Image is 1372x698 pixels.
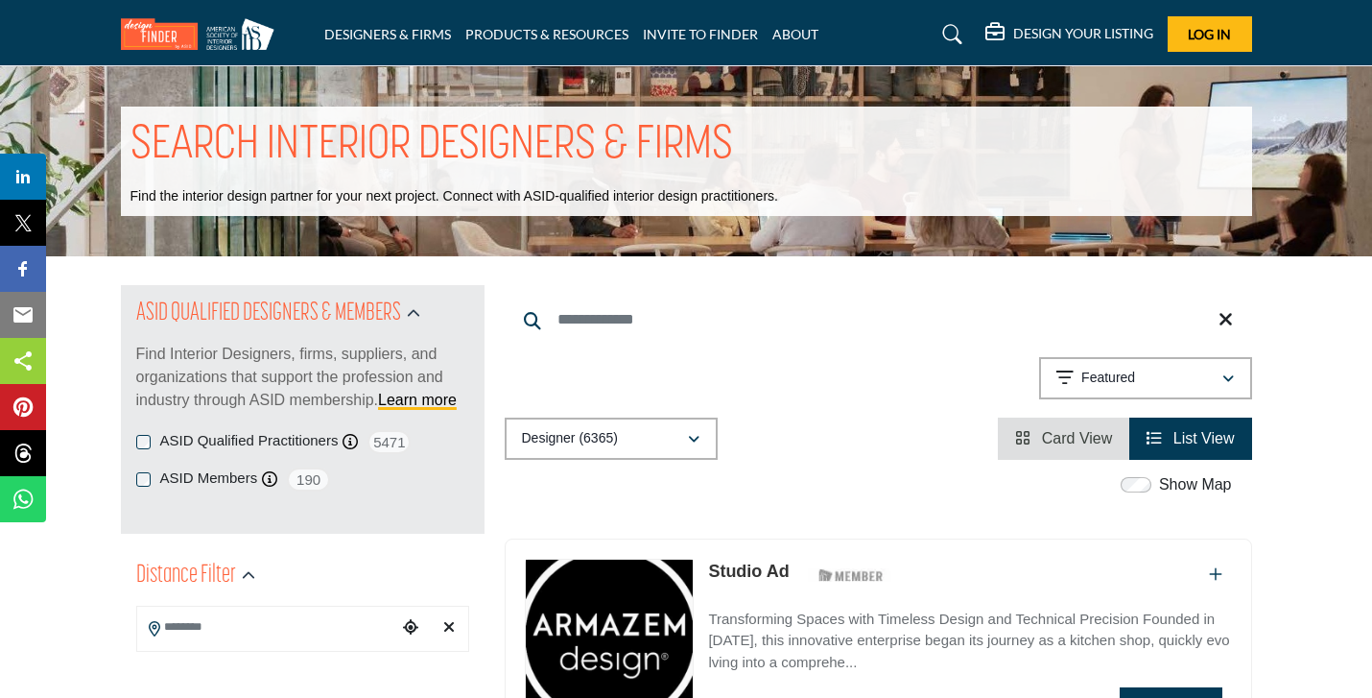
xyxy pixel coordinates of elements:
[808,564,894,588] img: ASID Members Badge Icon
[522,429,618,448] p: Designer (6365)
[1039,357,1252,399] button: Featured
[1013,25,1153,42] h5: DESIGN YOUR LISTING
[643,26,758,42] a: INVITE TO FINDER
[998,418,1129,460] li: Card View
[708,609,1231,674] p: Transforming Spaces with Timeless Design and Technical Precision Founded in [DATE], this innovati...
[136,343,469,412] p: Find Interior Designers, firms, suppliers, and organizations that support the profession and indu...
[1188,26,1231,42] span: Log In
[130,116,733,176] h1: SEARCH INTERIOR DESIGNERS & FIRMS
[1081,369,1135,388] p: Featured
[324,26,451,42] a: DESIGNERS & FIRMS
[137,609,396,646] input: Search Location
[505,418,718,460] button: Designer (6365)
[160,468,258,490] label: ASID Members
[772,26,818,42] a: ABOUT
[985,23,1153,46] div: DESIGN YOUR LISTING
[396,608,425,649] div: Choose your current location
[435,608,463,649] div: Clear search location
[708,562,789,581] a: Studio Ad
[136,472,151,487] input: ASID Members checkbox
[708,559,789,585] p: Studio Ad
[136,435,151,449] input: ASID Qualified Practitioners checkbox
[287,468,330,492] span: 190
[130,187,778,206] p: Find the interior design partner for your next project. Connect with ASID-qualified interior desi...
[1209,566,1222,583] a: Add To List
[505,297,1252,343] input: Search Keyword
[1159,473,1232,496] label: Show Map
[121,18,284,50] img: Site Logo
[708,597,1231,674] a: Transforming Spaces with Timeless Design and Technical Precision Founded in [DATE], this innovati...
[1015,430,1112,446] a: View Card
[1173,430,1235,446] span: List View
[367,430,411,454] span: 5471
[1042,430,1113,446] span: Card View
[378,392,457,408] a: Learn more
[136,297,401,331] h2: ASID QUALIFIED DESIGNERS & MEMBERS
[1129,418,1251,460] li: List View
[1168,16,1252,52] button: Log In
[924,19,975,50] a: Search
[160,430,339,452] label: ASID Qualified Practitioners
[136,559,236,593] h2: Distance Filter
[1147,430,1234,446] a: View List
[465,26,628,42] a: PRODUCTS & RESOURCES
